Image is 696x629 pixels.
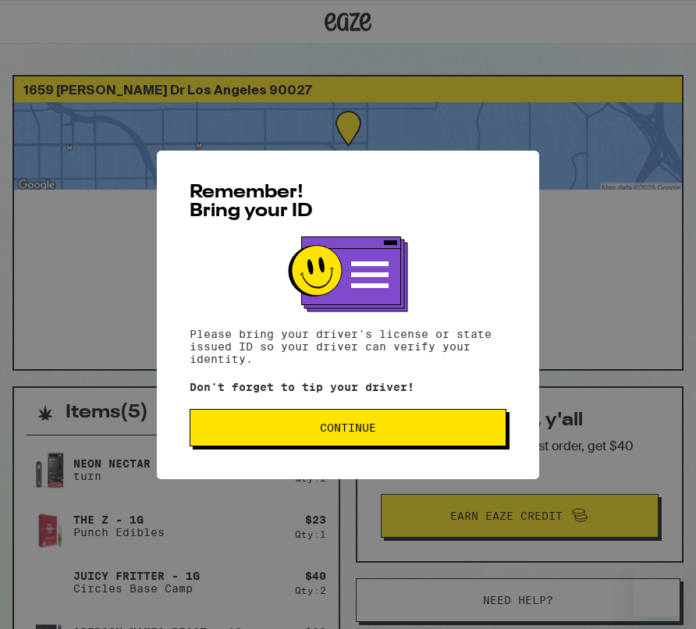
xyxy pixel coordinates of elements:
[634,567,684,617] iframe: Button to launch messaging window
[190,328,506,365] p: Please bring your driver's license or state issued ID so your driver can verify your identity.
[190,409,506,446] button: Continue
[190,183,313,221] span: Remember! Bring your ID
[320,422,376,433] span: Continue
[190,381,506,393] p: Don't forget to tip your driver!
